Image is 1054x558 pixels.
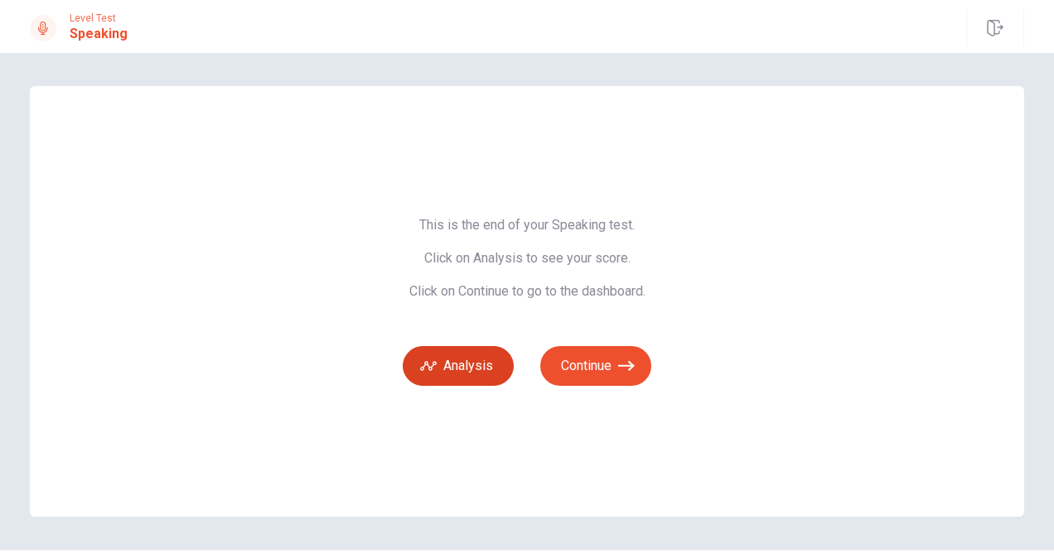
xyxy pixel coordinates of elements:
[540,346,651,386] button: Continue
[70,12,128,24] span: Level Test
[403,346,514,386] button: Analysis
[403,217,651,300] span: This is the end of your Speaking test. Click on Analysis to see your score. Click on Continue to ...
[70,24,128,44] h1: Speaking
